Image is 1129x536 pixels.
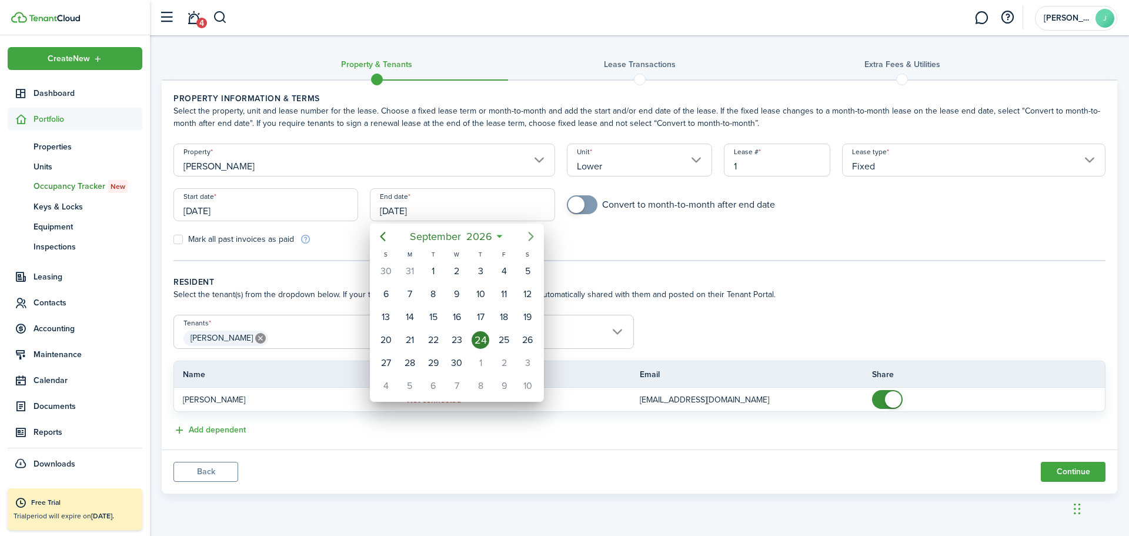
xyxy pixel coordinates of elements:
div: Thursday, September 10, 2026 [472,285,489,303]
div: S [374,249,398,259]
div: S [516,249,539,259]
div: Monday, September 14, 2026 [401,308,419,326]
mbsc-button: Next page [519,225,543,248]
div: Friday, September 4, 2026 [495,262,513,280]
div: Friday, September 11, 2026 [495,285,513,303]
div: Friday, September 25, 2026 [495,331,513,349]
div: Thursday, September 3, 2026 [472,262,489,280]
div: Tuesday, September 15, 2026 [425,308,442,326]
span: September [407,226,463,247]
div: Sunday, September 20, 2026 [377,331,395,349]
div: T [469,249,492,259]
div: Wednesday, September 30, 2026 [448,354,466,372]
div: Monday, September 21, 2026 [401,331,419,349]
div: Saturday, September 26, 2026 [519,331,536,349]
div: Thursday, September 17, 2026 [472,308,489,326]
div: Saturday, October 3, 2026 [519,354,536,372]
div: Friday, September 18, 2026 [495,308,513,326]
div: Friday, October 2, 2026 [495,354,513,372]
div: Sunday, September 13, 2026 [377,308,395,326]
div: Wednesday, September 2, 2026 [448,262,466,280]
div: Tuesday, September 29, 2026 [425,354,442,372]
div: T [422,249,445,259]
div: Thursday, September 24, 2026 [472,331,489,349]
div: Monday, September 28, 2026 [401,354,419,372]
div: Sunday, September 27, 2026 [377,354,395,372]
div: Tuesday, September 8, 2026 [425,285,442,303]
div: Saturday, September 19, 2026 [519,308,536,326]
div: Saturday, October 10, 2026 [519,377,536,395]
div: Tuesday, October 6, 2026 [425,377,442,395]
div: Thursday, October 1, 2026 [472,354,489,372]
div: Sunday, September 6, 2026 [377,285,395,303]
div: Tuesday, September 22, 2026 [425,331,442,349]
mbsc-button: September2026 [402,226,499,247]
div: Saturday, September 5, 2026 [519,262,536,280]
div: Thursday, October 8, 2026 [472,377,489,395]
div: W [445,249,469,259]
div: F [492,249,516,259]
div: Sunday, August 30, 2026 [377,262,395,280]
div: Monday, October 5, 2026 [401,377,419,395]
div: Wednesday, September 16, 2026 [448,308,466,326]
div: Monday, September 7, 2026 [401,285,419,303]
div: Sunday, October 4, 2026 [377,377,395,395]
div: Wednesday, October 7, 2026 [448,377,466,395]
mbsc-button: Previous page [371,225,395,248]
div: Saturday, September 12, 2026 [519,285,536,303]
div: Wednesday, September 9, 2026 [448,285,466,303]
div: Monday, August 31, 2026 [401,262,419,280]
div: M [398,249,422,259]
div: Wednesday, September 23, 2026 [448,331,466,349]
div: Friday, October 9, 2026 [495,377,513,395]
span: 2026 [463,226,495,247]
div: Tuesday, September 1, 2026 [425,262,442,280]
